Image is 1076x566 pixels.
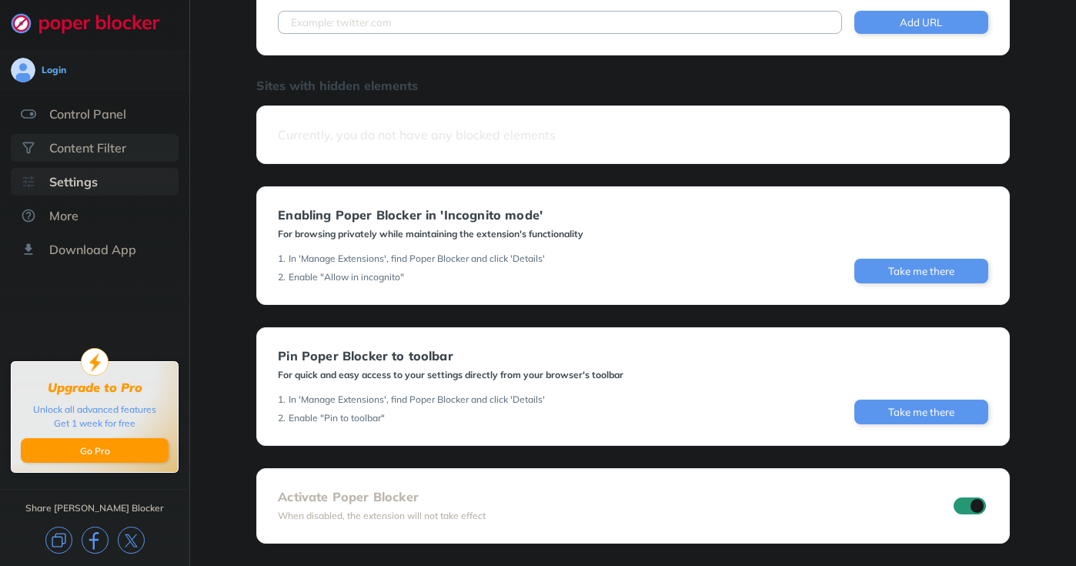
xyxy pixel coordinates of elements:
div: Sites with hidden elements [256,78,1009,93]
img: upgrade-to-pro.svg [81,348,109,376]
img: logo-webpage.svg [11,12,176,34]
div: Enable "Allow in incognito" [289,271,404,283]
div: Download App [49,242,136,257]
div: More [49,208,79,223]
img: download-app.svg [21,242,36,257]
div: For quick and easy access to your settings directly from your browser's toolbar [278,369,623,381]
div: In 'Manage Extensions', find Poper Blocker and click 'Details' [289,253,545,265]
div: In 'Manage Extensions', find Poper Blocker and click 'Details' [289,394,545,406]
div: Login [42,64,66,76]
img: settings-selected.svg [21,174,36,189]
div: 2 . [278,271,286,283]
div: For browsing privately while maintaining the extension's functionality [278,228,583,240]
div: Currently, you do not have any blocked elements [278,127,987,142]
button: Add URL [854,11,988,34]
div: 2 . [278,412,286,424]
div: Upgrade to Pro [48,380,142,395]
button: Take me there [854,400,988,424]
input: Example: twitter.com [278,11,841,34]
div: Get 1 week for free [54,417,135,430]
img: copy.svg [45,527,72,554]
div: Settings [49,174,98,189]
div: Enable "Pin to toolbar" [289,412,385,424]
div: Content Filter [49,140,126,156]
div: Control Panel [49,106,126,122]
img: features.svg [21,106,36,122]
div: 1 . [278,253,286,265]
img: x.svg [118,527,145,554]
img: facebook.svg [82,527,109,554]
img: about.svg [21,208,36,223]
div: When disabled, the extension will not take effect [278,510,486,522]
div: Enabling Poper Blocker in 'Incognito mode' [278,208,583,222]
img: social.svg [21,140,36,156]
button: Go Pro [21,438,169,463]
div: 1 . [278,394,286,406]
div: Unlock all advanced features [33,403,156,417]
div: Pin Poper Blocker to toolbar [278,349,623,363]
button: Take me there [854,259,988,283]
img: avatar.svg [11,58,35,82]
div: Share [PERSON_NAME] Blocker [25,502,164,514]
div: Activate Poper Blocker [278,490,486,504]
